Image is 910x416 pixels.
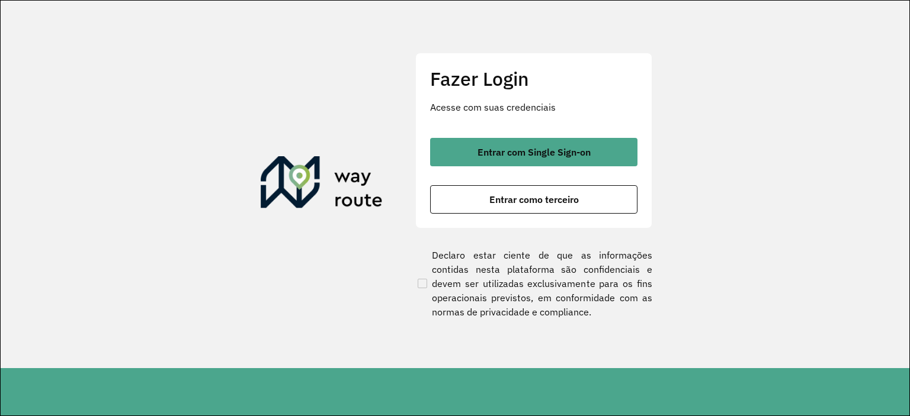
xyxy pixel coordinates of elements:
span: Entrar como terceiro [489,195,579,204]
button: button [430,138,637,166]
p: Acesse com suas credenciais [430,100,637,114]
img: Roteirizador AmbevTech [261,156,383,213]
label: Declaro estar ciente de que as informações contidas nesta plataforma são confidenciais e devem se... [415,248,652,319]
h2: Fazer Login [430,67,637,90]
span: Entrar com Single Sign-on [478,147,591,157]
button: button [430,185,637,214]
